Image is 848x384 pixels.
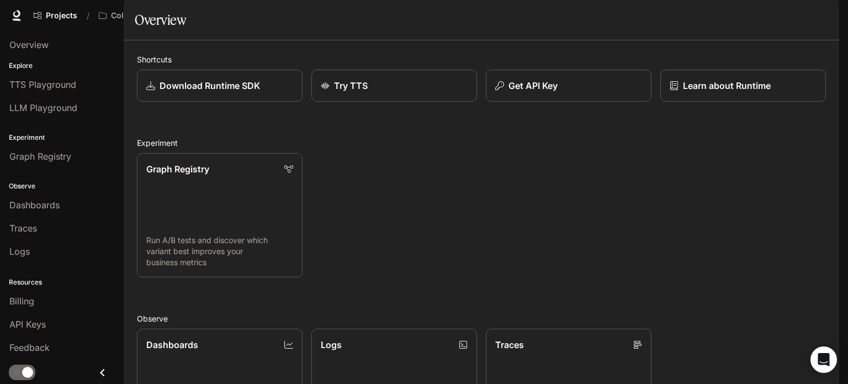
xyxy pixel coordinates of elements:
[486,70,651,102] button: Get API Key
[334,79,368,92] p: Try TTS
[495,338,524,351] p: Traces
[137,54,826,65] h2: Shortcuts
[94,4,182,27] button: All workspaces
[146,162,209,176] p: Graph Registry
[137,137,826,149] h2: Experiment
[146,235,293,268] p: Run A/B tests and discover which variant best improves your business metrics
[146,338,198,351] p: Dashboards
[137,153,303,277] a: Graph RegistryRun A/B tests and discover which variant best improves your business metrics
[660,70,826,102] a: Learn about Runtime
[46,11,77,20] span: Projects
[137,70,303,102] a: Download Runtime SDK
[810,346,837,373] div: Open Intercom Messenger
[137,313,826,324] h2: Observe
[160,79,260,92] p: Download Runtime SDK
[311,70,477,102] a: Try TTS
[508,79,558,92] p: Get API Key
[111,11,165,20] p: CollimationTV
[321,338,342,351] p: Logs
[135,9,186,31] h1: Overview
[82,10,94,22] div: /
[29,4,82,27] a: Go to projects
[683,79,771,92] p: Learn about Runtime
